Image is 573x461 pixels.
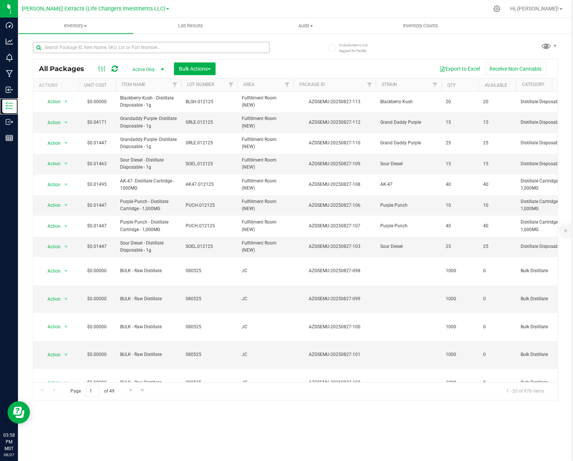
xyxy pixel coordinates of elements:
span: select [61,200,71,210]
td: $0.01463 [78,154,116,174]
inline-svg: Monitoring [6,54,13,61]
span: BULK - Raw Distillate [120,351,177,358]
span: Purple Punch [380,222,437,230]
span: 10 [483,202,512,209]
a: Lab Results [133,18,249,34]
span: 080525 [186,323,233,331]
span: PUCH.012125 [186,202,233,209]
span: Fulfillment Room (NEW) [242,115,289,129]
a: Filter [169,79,181,91]
a: Lot Number [187,82,214,87]
span: 15 [483,119,512,126]
td: $0.00000 [78,369,116,397]
inline-svg: Inventory [6,102,13,110]
span: 25 [483,243,512,250]
span: select [61,138,71,148]
span: Hi, [PERSON_NAME]! [510,6,559,12]
span: Action [41,266,61,276]
div: AZGSEMU-20250827-108 [292,181,377,188]
span: Grand Daddy Purple [380,139,437,147]
button: Bulk Actions [174,62,216,75]
div: AZGSEMU-20250827-113 [292,98,377,105]
span: 0 [483,379,512,386]
td: $0.00000 [78,341,116,369]
span: 080525 [186,351,233,358]
span: 15 [483,160,512,168]
span: 0 [483,323,512,331]
span: select [61,378,71,388]
a: Available [485,83,507,88]
span: Action [41,294,61,304]
span: SOEL.012125 [186,243,233,250]
div: AZGSEMU-20250827-101 [292,351,377,358]
a: Category [522,82,544,87]
span: Fulfillment Room (NEW) [242,178,289,192]
span: 080525 [186,295,233,302]
span: 0 [483,351,512,358]
div: AZGSEMU-20250827-107 [292,222,377,230]
a: Package ID [299,82,325,87]
span: All Packages [39,65,92,73]
inline-svg: Outbound [6,118,13,126]
td: $0.04171 [78,112,116,133]
a: Filter [281,79,293,91]
span: Grand Daddy Purple [380,119,437,126]
inline-svg: Reports [6,134,13,142]
a: Audit [248,18,363,34]
div: AZGSEMU-20250827-112 [292,119,377,126]
span: BULK - Raw Distillate [120,295,177,302]
div: AZGSEMU-20250827-109 [292,160,377,168]
span: BULK - Raw Distillate [120,323,177,331]
span: Action [41,138,61,148]
span: Fulfillment Room (NEW) [242,157,289,171]
span: Fulfillment Room (NEW) [242,198,289,212]
span: JC [242,295,289,302]
iframe: Resource center [7,401,30,424]
span: 0 [483,295,512,302]
span: Fulfillment Room (NEW) [242,240,289,254]
a: Unit Cost [84,83,107,88]
td: $0.00000 [78,257,116,285]
span: Purple Punch [380,202,437,209]
span: 1000 [446,323,474,331]
div: AZGSEMU-20250827-099 [292,295,377,302]
a: Go to the last page [137,385,148,396]
span: 080525 [186,379,233,386]
span: BLSH.012125 [186,98,233,105]
td: $0.01447 [78,237,116,257]
span: GRLE.012125 [186,119,233,126]
inline-svg: Manufacturing [6,70,13,77]
span: Action [41,221,61,231]
span: AK-47- Distillate Cartridge - 1000MG [120,178,177,192]
span: 20 [446,98,474,105]
span: 25 [483,139,512,147]
span: GRLE.012125 [186,139,233,147]
span: select [61,117,71,128]
td: $0.01447 [78,195,116,216]
a: Filter [429,79,441,91]
span: Action [41,378,61,388]
span: Sour Diesel - Distillate Disposable - 1g [120,240,177,254]
span: 25 [446,139,474,147]
span: 080525 [186,267,233,274]
span: Sour Diesel [380,243,437,250]
span: select [61,350,71,360]
span: 40 [446,222,474,230]
span: Fulfillment Room (NEW) [242,219,289,233]
span: Blackberry Kush - Distillate Disposable - 1g [120,95,177,109]
div: Manage settings [492,5,502,12]
span: JC [242,267,289,274]
span: 10 [446,202,474,209]
span: Grandaddy Purple- Distillate Disposable - 1g [120,115,177,129]
td: $0.00000 [78,285,116,313]
span: Page of 49 [64,385,121,397]
inline-svg: Dashboard [6,22,13,29]
span: Action [41,350,61,360]
a: Item Name [122,82,146,87]
span: BULK - Raw Distillate [120,267,177,274]
span: AK47.012125 [186,181,233,188]
a: Area [243,82,255,87]
input: 1 [86,385,99,397]
td: $0.01447 [78,133,116,154]
span: Sour Diesel - Distillate Disposable - 1g [120,157,177,171]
